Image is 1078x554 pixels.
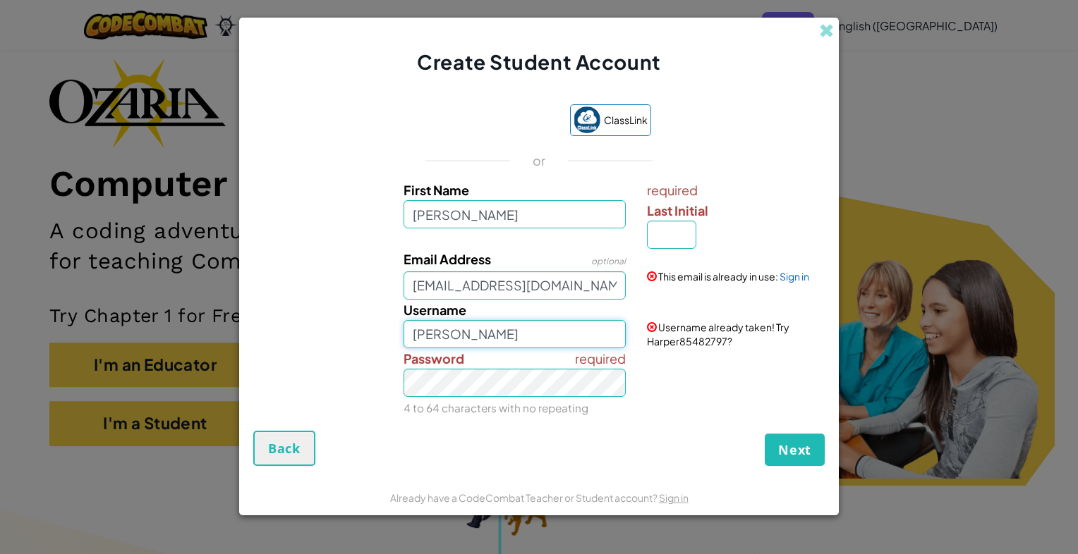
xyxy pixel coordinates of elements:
iframe: Sign in with Google Button [420,106,563,137]
span: Next [778,441,811,458]
span: optional [591,256,626,266]
span: Username already taken! Try Harper85482797? [647,321,789,347]
button: Back [253,431,315,466]
img: classlink-logo-small.png [574,106,600,133]
a: Sign in [780,270,809,283]
small: 4 to 64 characters with no repeating [404,401,588,414]
button: Next [765,433,825,466]
span: Back [268,440,301,457]
span: Already have a CodeCombat Teacher or Student account? [390,491,659,504]
a: Sign in [659,491,689,504]
p: or [533,152,546,169]
span: Password [404,350,464,367]
span: ClassLink [604,110,648,130]
span: Email Address [404,251,491,267]
span: required [647,180,821,200]
span: Create Student Account [417,49,660,74]
span: This email is already in use: [658,270,778,283]
span: required [575,348,626,369]
span: Username [404,302,466,318]
span: Last Initial [647,202,708,218]
span: First Name [404,182,469,198]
